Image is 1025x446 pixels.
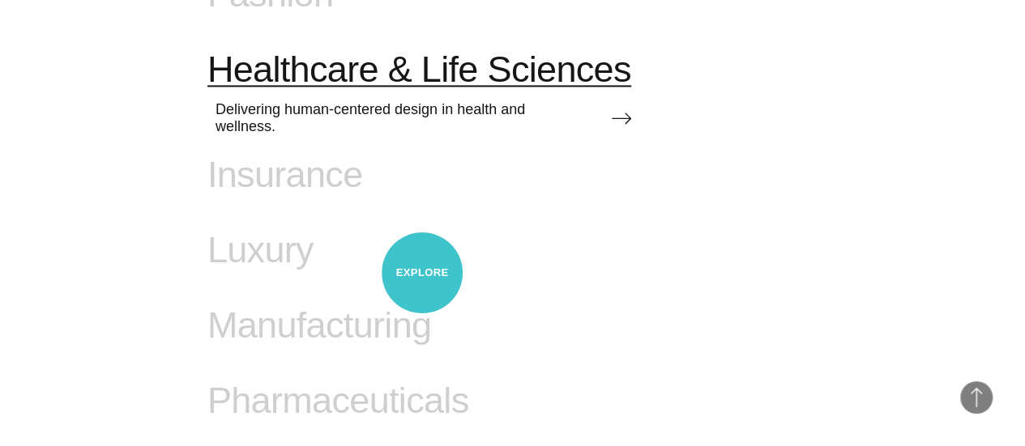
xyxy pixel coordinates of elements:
[207,304,619,378] a: Manufacturing
[207,229,314,271] span: Luxury
[207,304,431,346] span: Manufacturing
[960,381,993,414] button: Back to Top
[207,229,619,304] a: Luxury
[207,379,469,421] span: Pharmaceuticals
[207,49,631,91] span: Healthcare & Life Sciences
[207,154,363,196] span: Insurance
[207,49,631,154] a: Healthcare & Life Sciences Delivering human-centered design in health and wellness.
[216,101,580,135] span: Delivering human-centered design in health and wellness.
[207,154,619,228] a: Insurance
